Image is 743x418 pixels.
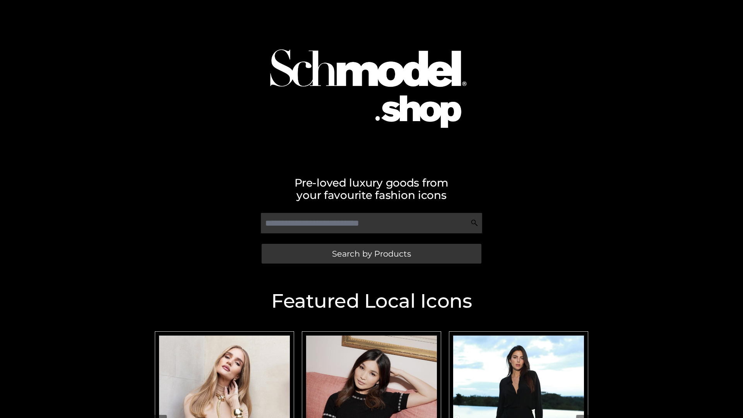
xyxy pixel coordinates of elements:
img: Search Icon [471,219,478,227]
span: Search by Products [332,250,411,258]
a: Search by Products [262,244,481,264]
h2: Featured Local Icons​ [151,291,592,311]
h2: Pre-loved luxury goods from your favourite fashion icons [151,176,592,201]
